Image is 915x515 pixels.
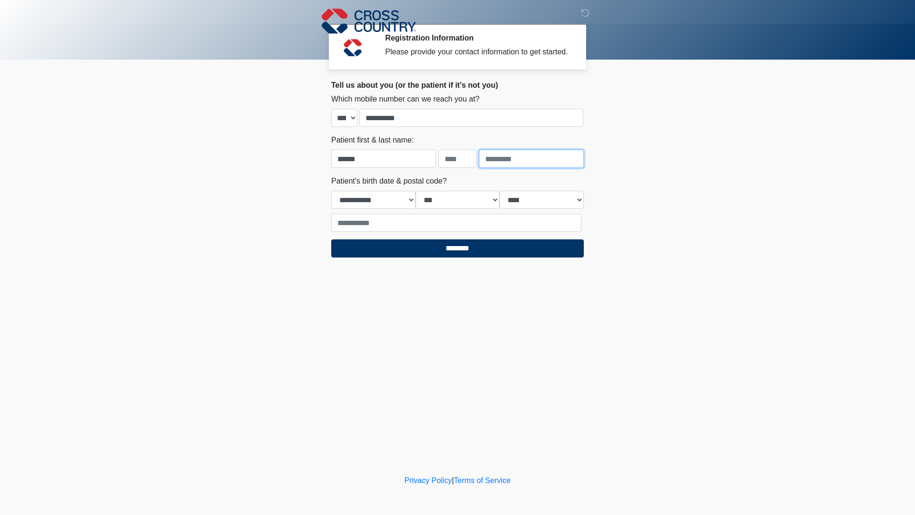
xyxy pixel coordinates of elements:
[331,175,447,187] label: Patient's birth date & postal code?
[452,476,454,484] a: |
[331,93,479,105] label: Which mobile number can we reach you at?
[338,33,367,62] img: Agent Avatar
[331,134,414,146] label: Patient first & last name:
[405,476,452,484] a: Privacy Policy
[454,476,510,484] a: Terms of Service
[331,81,584,90] h2: Tell us about you (or the patient if it's not you)
[322,7,416,35] img: Cross Country Logo
[385,46,569,58] div: Please provide your contact information to get started.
